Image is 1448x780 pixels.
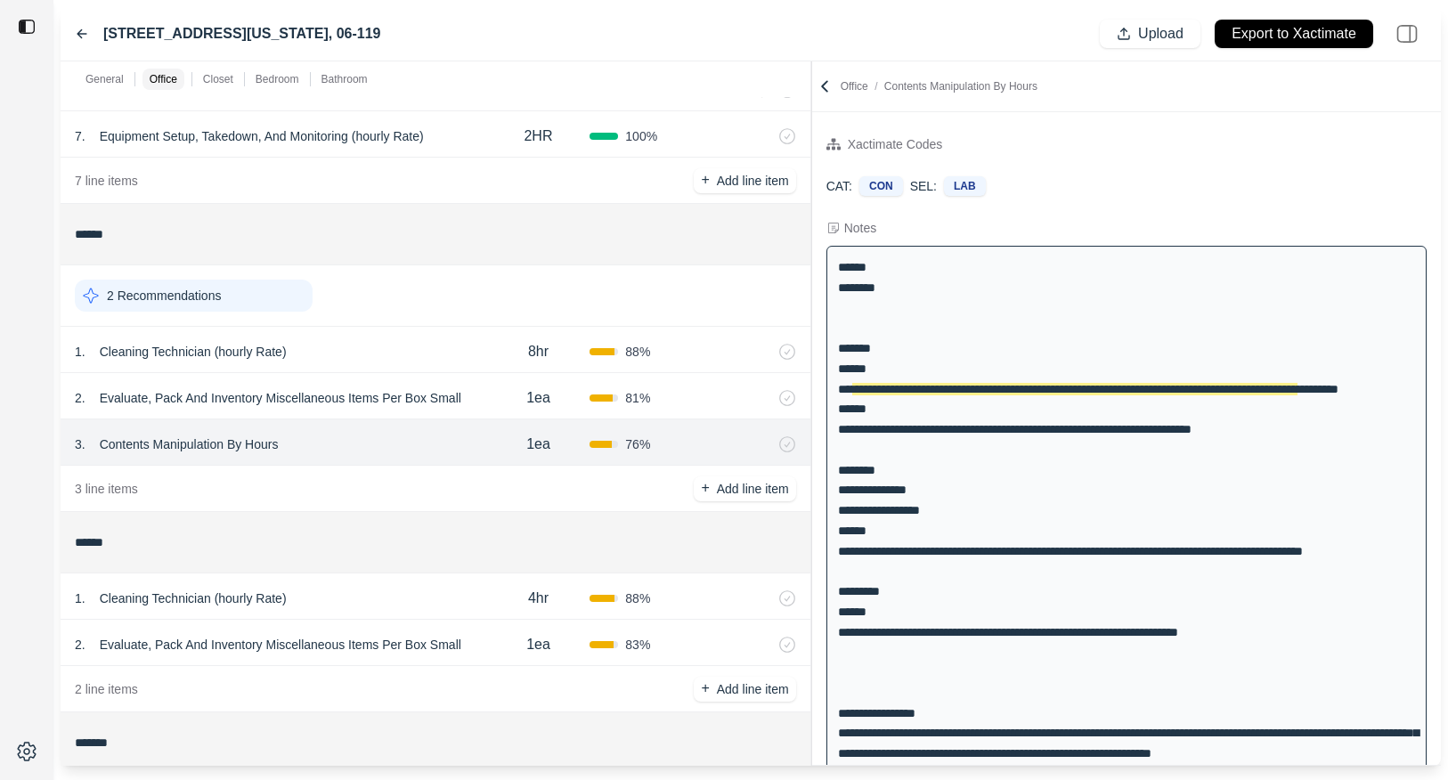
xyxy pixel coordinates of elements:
[868,80,884,93] span: /
[528,588,549,609] p: 4hr
[1232,24,1356,45] p: Export to Xactimate
[1100,20,1200,48] button: Upload
[944,176,986,196] div: LAB
[150,72,177,86] p: Office
[526,387,550,409] p: 1ea
[528,341,549,362] p: 8hr
[910,177,937,195] p: SEL:
[694,476,795,501] button: +Add line item
[203,72,233,86] p: Closet
[625,389,650,407] span: 81 %
[625,589,650,607] span: 88 %
[717,172,789,190] p: Add line item
[85,72,124,86] p: General
[75,172,138,190] p: 7 line items
[1138,24,1184,45] p: Upload
[75,589,85,607] p: 1 .
[526,434,550,455] p: 1ea
[93,432,286,457] p: Contents Manipulation By Hours
[826,177,852,195] p: CAT:
[93,632,468,657] p: Evaluate, Pack And Inventory Miscellaneous Items Per Box Small
[75,343,85,361] p: 1 .
[625,343,650,361] span: 88 %
[93,339,294,364] p: Cleaning Technician (hourly Rate)
[625,127,657,145] span: 100 %
[625,636,650,654] span: 83 %
[884,80,1037,93] span: Contents Manipulation By Hours
[717,680,789,698] p: Add line item
[75,636,85,654] p: 2 .
[694,168,795,193] button: +Add line item
[75,389,85,407] p: 2 .
[93,586,294,611] p: Cleaning Technician (hourly Rate)
[625,435,650,453] span: 76 %
[93,124,431,149] p: Equipment Setup, Takedown, And Monitoring (hourly Rate)
[75,127,85,145] p: 7 .
[717,480,789,498] p: Add line item
[1387,14,1427,53] img: right-panel.svg
[694,677,795,702] button: +Add line item
[1215,20,1373,48] button: Export to Xactimate
[321,72,368,86] p: Bathroom
[256,72,299,86] p: Bedroom
[859,176,903,196] div: CON
[75,480,138,498] p: 3 line items
[524,126,552,147] p: 2HR
[848,134,943,155] div: Xactimate Codes
[18,18,36,36] img: toggle sidebar
[701,170,709,191] p: +
[103,23,380,45] label: [STREET_ADDRESS][US_STATE], 06-119
[844,219,877,237] div: Notes
[75,435,85,453] p: 3 .
[75,680,138,698] p: 2 line items
[93,386,468,410] p: Evaluate, Pack And Inventory Miscellaneous Items Per Box Small
[701,678,709,699] p: +
[841,79,1037,93] p: Office
[526,634,550,655] p: 1ea
[107,287,221,305] p: 2 Recommendations
[701,478,709,499] p: +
